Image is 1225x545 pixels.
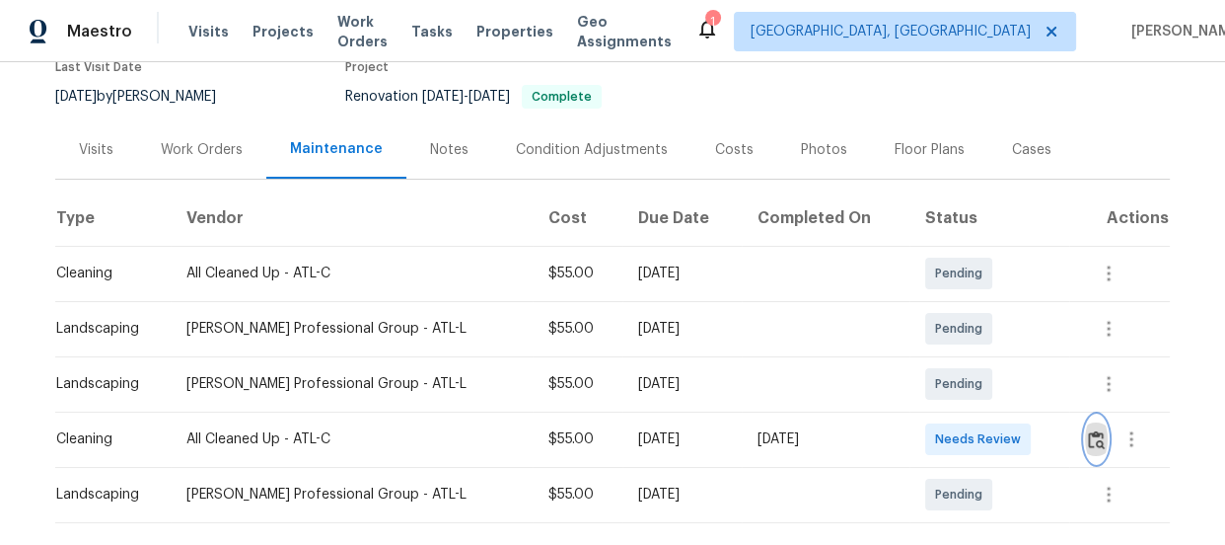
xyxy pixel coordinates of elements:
[935,319,990,339] span: Pending
[935,429,1029,449] span: Needs Review
[548,485,607,505] div: $55.00
[252,22,314,41] span: Projects
[186,319,517,339] div: [PERSON_NAME] Professional Group - ATL-L
[548,374,607,394] div: $55.00
[56,319,155,339] div: Landscaping
[524,91,600,103] span: Complete
[638,485,726,505] div: [DATE]
[345,90,602,104] span: Renovation
[67,22,132,41] span: Maestro
[909,191,1068,246] th: Status
[476,22,553,41] span: Properties
[705,12,719,32] div: 1
[56,429,155,449] div: Cleaning
[548,264,607,283] div: $55.00
[638,374,726,394] div: [DATE]
[935,264,990,283] span: Pending
[1085,416,1108,463] button: Review Icon
[801,140,847,160] div: Photos
[548,429,607,449] div: $55.00
[422,90,464,104] span: [DATE]
[345,61,389,73] span: Project
[422,90,510,104] span: -
[430,140,468,160] div: Notes
[56,264,155,283] div: Cleaning
[638,429,726,449] div: [DATE]
[715,140,754,160] div: Costs
[751,22,1031,41] span: [GEOGRAPHIC_DATA], [GEOGRAPHIC_DATA]
[171,191,533,246] th: Vendor
[468,90,510,104] span: [DATE]
[935,374,990,394] span: Pending
[638,264,726,283] div: [DATE]
[757,429,895,449] div: [DATE]
[895,140,965,160] div: Floor Plans
[548,319,607,339] div: $55.00
[742,191,910,246] th: Completed On
[186,264,517,283] div: All Cleaned Up - ATL-C
[186,374,517,394] div: [PERSON_NAME] Professional Group - ATL-L
[55,85,240,109] div: by [PERSON_NAME]
[186,485,517,505] div: [PERSON_NAME] Professional Group - ATL-L
[533,191,622,246] th: Cost
[56,485,155,505] div: Landscaping
[1012,140,1051,160] div: Cases
[161,140,243,160] div: Work Orders
[622,191,742,246] th: Due Date
[577,12,672,51] span: Geo Assignments
[516,140,668,160] div: Condition Adjustments
[935,485,990,505] span: Pending
[411,25,453,39] span: Tasks
[337,12,388,51] span: Work Orders
[55,90,97,104] span: [DATE]
[186,429,517,449] div: All Cleaned Up - ATL-C
[55,191,171,246] th: Type
[188,22,229,41] span: Visits
[55,61,142,73] span: Last Visit Date
[56,374,155,394] div: Landscaping
[1069,191,1170,246] th: Actions
[638,319,726,339] div: [DATE]
[1088,430,1105,449] img: Review Icon
[79,140,113,160] div: Visits
[290,139,383,159] div: Maintenance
